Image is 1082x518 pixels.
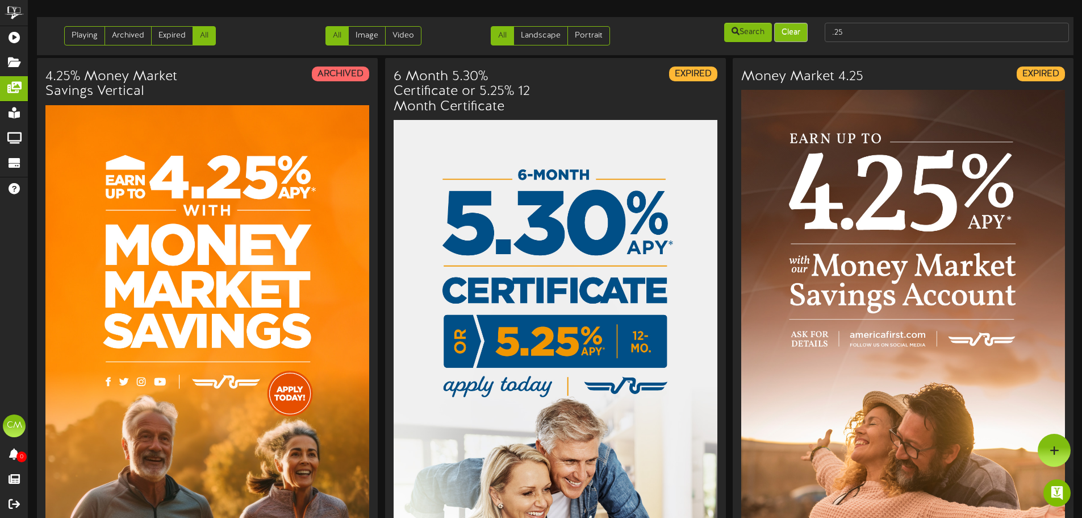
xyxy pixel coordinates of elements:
h3: 6 Month 5.30% Certificate or 5.25% 12 Month Certificate [394,69,547,114]
a: Portrait [567,26,610,45]
input: -- Search Messages by Name -- [825,23,1069,42]
button: Clear [774,23,808,42]
strong: EXPIRED [675,69,712,79]
a: Landscape [513,26,568,45]
a: Image [348,26,386,45]
h3: Money Market 4.25 [741,69,863,84]
a: Playing [64,26,105,45]
a: Archived [105,26,152,45]
a: All [491,26,514,45]
a: All [193,26,216,45]
div: CM [3,415,26,437]
h3: 4.25% Money Market Savings Vertical [45,69,199,100]
span: 0 [16,451,27,462]
a: All [325,26,349,45]
div: Open Intercom Messenger [1043,479,1071,507]
a: Expired [151,26,193,45]
strong: EXPIRED [1022,69,1059,79]
button: Search [724,23,772,42]
a: Video [385,26,421,45]
strong: ARCHIVED [318,69,364,79]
